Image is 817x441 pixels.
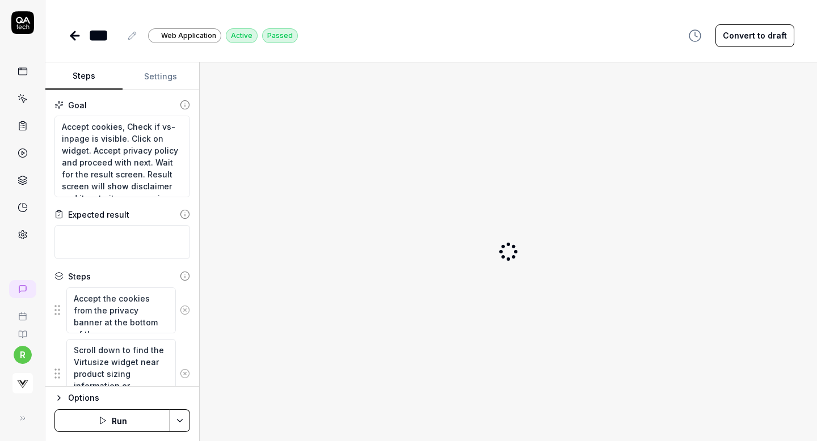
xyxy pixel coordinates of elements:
[68,270,91,282] div: Steps
[68,99,87,111] div: Goal
[68,209,129,220] div: Expected result
[176,362,194,385] button: Remove step
[5,303,40,321] a: Book a call with us
[54,287,190,334] div: Suggestions
[681,24,709,47] button: View version history
[54,409,170,432] button: Run
[5,321,40,339] a: Documentation
[148,28,221,43] a: Web Application
[161,31,216,41] span: Web Application
[68,391,190,405] div: Options
[12,373,33,393] img: Virtusize Logo
[226,28,258,43] div: Active
[45,63,123,90] button: Steps
[176,299,194,321] button: Remove step
[5,364,40,396] button: Virtusize Logo
[14,346,32,364] button: r
[54,391,190,405] button: Options
[123,63,200,90] button: Settings
[262,28,298,43] div: Passed
[715,24,794,47] button: Convert to draft
[54,338,190,409] div: Suggestions
[9,280,36,298] a: New conversation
